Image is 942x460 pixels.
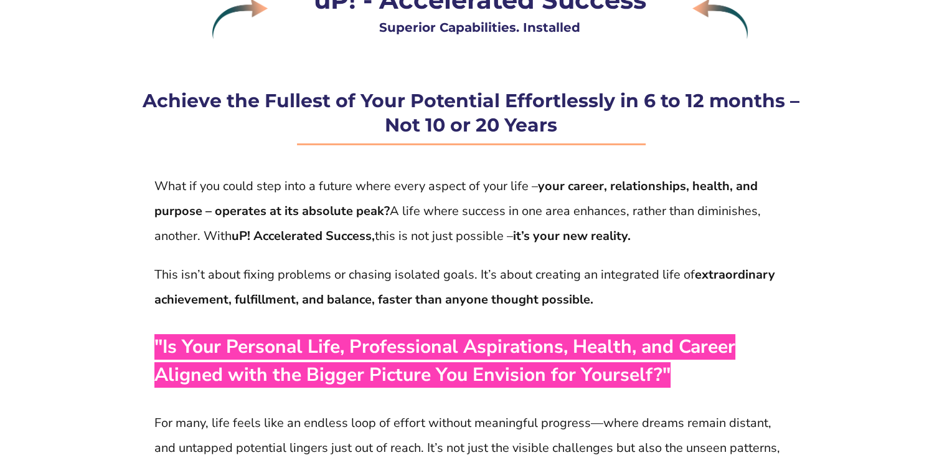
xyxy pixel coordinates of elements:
p: This isn’t about fixing problems or chasing isolated goals. It’s about creating an integrated lif... [154,262,788,312]
p: What if you could step into a future where every aspect of your life – A life where success in on... [154,174,788,249]
strong: Superior Capabilities. Installed [379,20,580,35]
span: "Is Your Personal Life, Professional Aspirations, Health, and Career Aligned with the Bigger Pict... [154,334,735,388]
strong: uP! Accelerated Success, [232,228,375,244]
strong: Achieve the Fullest of Your Potential Effortlessly in 6 to 12 months – Not 10 or 20 Years [143,89,799,137]
strong: fulfillment, and balance, faster than anyone thought possible. [235,291,593,308]
strong: it’s your new reality. [513,228,631,244]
